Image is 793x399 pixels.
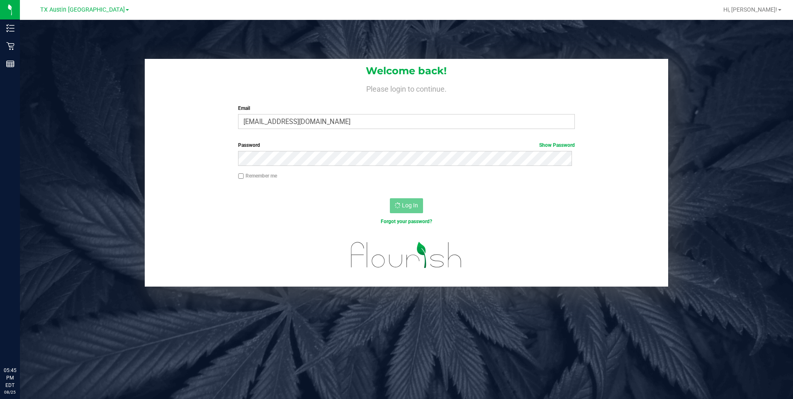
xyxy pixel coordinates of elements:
input: Remember me [238,173,244,179]
inline-svg: Retail [6,42,15,50]
inline-svg: Inventory [6,24,15,32]
h4: Please login to continue. [145,83,669,93]
label: Remember me [238,172,277,180]
span: TX Austin [GEOGRAPHIC_DATA] [40,6,125,13]
span: Hi, [PERSON_NAME]! [723,6,777,13]
span: Password [238,142,260,148]
p: 05:45 PM EDT [4,367,16,389]
img: flourish_logo.svg [341,234,472,276]
h1: Welcome back! [145,66,669,76]
p: 08/25 [4,389,16,395]
inline-svg: Reports [6,60,15,68]
span: Log In [402,202,418,209]
a: Forgot your password? [381,219,432,224]
button: Log In [390,198,423,213]
label: Email [238,105,575,112]
a: Show Password [539,142,575,148]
